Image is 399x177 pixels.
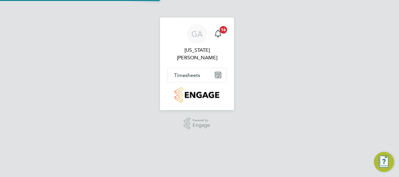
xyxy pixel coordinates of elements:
[160,18,234,110] nav: Main navigation
[212,24,224,44] a: 16
[168,46,226,62] span: Georgia Astbury
[168,87,226,103] a: Go to home page
[193,118,210,123] span: Powered by
[175,87,219,103] img: countryside-properties-logo-retina.png
[168,24,226,62] a: GA[US_STATE][PERSON_NAME]
[174,72,200,78] span: Timesheets
[220,26,227,34] span: 16
[193,123,210,128] span: Engage
[374,152,394,172] button: Engage Resource Center
[168,68,226,82] button: Timesheets
[184,118,210,130] a: Powered byEngage
[191,30,203,38] span: GA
